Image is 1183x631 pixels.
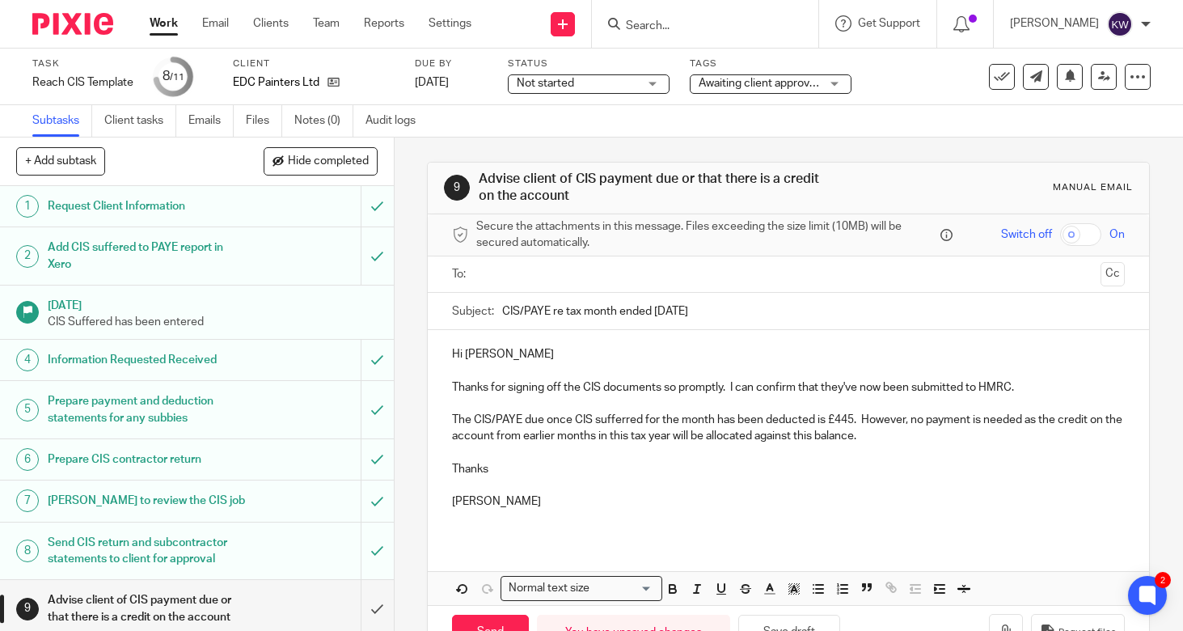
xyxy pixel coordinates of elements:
h1: Advise client of CIS payment due or that there is a credit on the account [479,171,823,205]
span: Hide completed [288,155,369,168]
p: CIS Suffered has been entered [48,314,378,330]
a: Email [202,15,229,32]
div: 7 [16,489,39,512]
span: On [1109,227,1125,243]
label: Task [32,57,133,70]
div: 2 [16,245,39,268]
a: Audit logs [365,105,428,137]
div: 6 [16,448,39,471]
label: Due by [415,57,488,70]
label: Subject: [452,303,494,320]
a: Emails [188,105,234,137]
a: Files [246,105,282,137]
label: Status [508,57,670,70]
h1: Prepare payment and deduction statements for any subbies [48,389,246,430]
small: /11 [170,73,184,82]
a: Reports [364,15,404,32]
label: To: [452,266,470,282]
input: Search for option [594,580,653,597]
a: Client tasks [104,105,176,137]
div: 8 [16,540,39,562]
div: 9 [444,175,470,201]
h1: Send CIS return and subcontractor statements to client for approval [48,531,246,572]
h1: Add CIS suffered to PAYE report in Xero [48,235,246,277]
p: The CIS/PAYE due once CIS sufferred for the month has been deducted is £445. However, no payment ... [452,412,1125,445]
div: 8 [163,67,184,86]
div: Search for option [501,576,662,601]
h1: Prepare CIS contractor return [48,447,246,472]
div: Reach CIS Template [32,74,133,91]
label: Tags [690,57,851,70]
p: Thanks for signing off the CIS documents so promptly. I can confirm that they've now been submitt... [452,379,1125,396]
div: 5 [16,399,39,421]
p: [PERSON_NAME] [452,493,1125,510]
h1: Information Requested Received [48,348,246,372]
div: 9 [16,598,39,620]
span: Awaiting client approval + 1 [699,78,835,89]
div: 1 [16,195,39,218]
a: Notes (0) [294,105,353,137]
span: Switch off [1001,227,1052,243]
span: Not started [517,78,574,89]
p: [PERSON_NAME] [1010,15,1099,32]
div: Manual email [1053,181,1133,194]
span: Secure the attachments in this message. Files exceeding the size limit (10MB) will be secured aut... [476,218,936,252]
h1: [PERSON_NAME] to review the CIS job [48,489,246,513]
span: [DATE] [415,77,449,88]
h1: Advise client of CIS payment due or that there is a credit on the account [48,588,246,629]
h1: [DATE] [48,294,378,314]
a: Team [313,15,340,32]
input: Search [624,19,770,34]
label: Client [233,57,395,70]
img: svg%3E [1107,11,1133,37]
a: Subtasks [32,105,92,137]
button: Hide completed [264,147,378,175]
h1: Request Client Information [48,194,246,218]
button: Cc [1101,262,1125,286]
img: Pixie [32,13,113,35]
p: Thanks [452,461,1125,477]
p: EDC Painters Ltd [233,74,319,91]
button: + Add subtask [16,147,105,175]
span: Normal text size [505,580,593,597]
div: 2 [1155,572,1171,588]
div: 4 [16,349,39,371]
a: Work [150,15,178,32]
a: Settings [429,15,471,32]
a: Clients [253,15,289,32]
span: Get Support [858,18,920,29]
p: Hi [PERSON_NAME] [452,346,1125,362]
